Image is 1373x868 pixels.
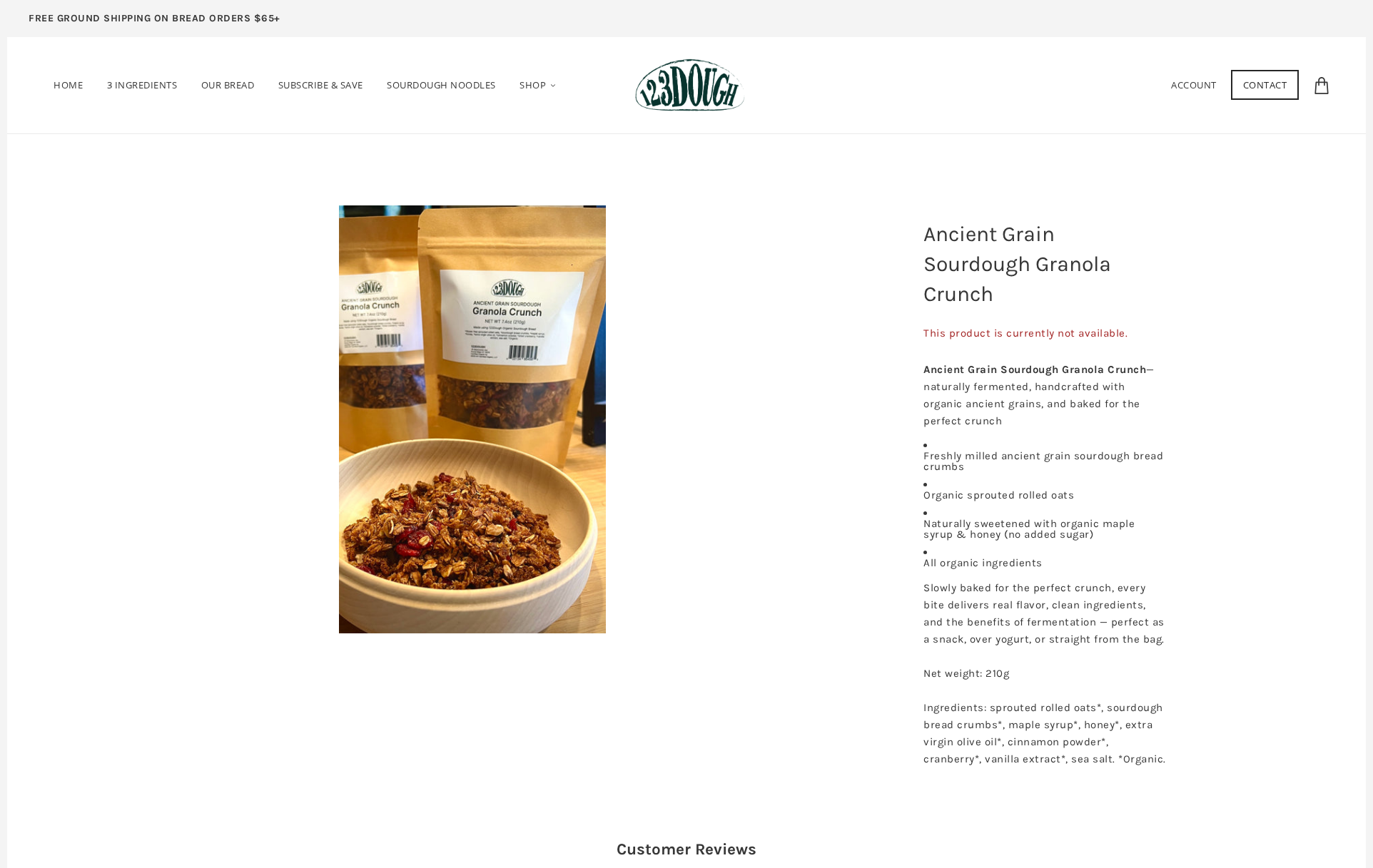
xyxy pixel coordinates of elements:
nav: Primary [43,59,568,112]
img: 123Dough Bakery [635,58,744,112]
span: Home [54,78,83,91]
a: Contact [1231,70,1299,100]
span: 3 Ingredients [107,78,178,91]
img: Ancient Grain Sourdough Granola Crunch [339,205,607,633]
a: Ancient Grain Sourdough Granola Crunch [78,205,866,633]
a: 3 Ingredients [96,59,188,111]
a: Shop [509,59,568,112]
p: — naturally fermented, handcrafted with organic ancient grains, and baked for the perfect crunch [923,361,1166,429]
span: Freshly milled ancient grain sourdough bread crumbs [923,449,1163,473]
a: SOURDOUGH NOODLES [376,59,507,111]
span: Slowly baked for the perfect crunch, every bite delivers real flavor, clean ingredients, and the ... [923,581,1165,645]
div: This product is currently not available. [923,319,1166,347]
span: SOURDOUGH NOODLES [387,78,496,91]
span: Shop [520,78,546,91]
a: Home [43,59,93,111]
a: Our Bread [191,59,265,111]
span: All organic ingredients [923,556,1043,569]
h1: Ancient Grain Sourdough Granola Crunch [913,212,1177,316]
b: Ancient Grain Sourdough Granola Crunch [923,363,1146,376]
p: FREE GROUND SHIPPING ON BREAD ORDERS $65+ [29,11,280,26]
span: Ingredients: sprouted rolled oats*, sourdough bread crumbs*, maple syrup*, honey*, extra virgin o... [923,701,1166,765]
span: Net weight: 210g [923,667,1009,680]
a: FREE GROUND SHIPPING ON BREAD ORDERS $65+ [7,7,302,37]
span: Organic sprouted rolled oats [923,489,1074,501]
span: Subscribe & Save [278,78,363,91]
span: Naturally sweetened with organic maple syrup & honey (no added sugar) [923,517,1135,541]
span: Our Bread [201,78,255,91]
a: Account [1171,78,1217,91]
a: Subscribe & Save [268,59,374,111]
h2: Customer Reviews [270,838,1103,861]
